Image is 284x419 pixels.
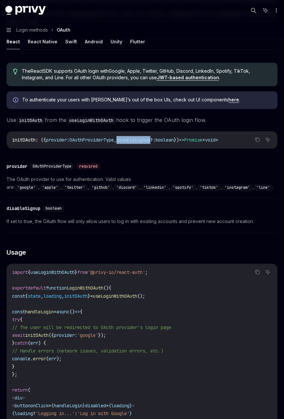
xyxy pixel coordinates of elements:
span: void [205,137,216,143]
div: disableSignup [7,205,40,212]
span: > [132,402,135,408]
code: 'github' [89,184,112,191]
span: ( [28,340,30,346]
span: const [12,293,25,299]
button: Copy the contents from the code block [253,268,262,276]
span: > [22,395,25,400]
span: : [75,410,77,416]
span: < [202,137,205,143]
button: Copy the contents from the code block [253,135,262,144]
span: () [69,308,75,314]
span: { [80,308,82,314]
span: } [75,269,77,275]
code: 'line' [254,184,273,191]
span: loading [111,402,129,408]
code: 'instagram' [222,184,252,191]
span: OAuthProviderType [69,137,114,143]
svg: Info [13,97,20,104]
span: Usage [7,248,26,257]
span: // Handle errors (network issues, validation errors, etc.) [12,348,163,353]
span: useLoginWithOAuth [93,293,137,299]
span: { [25,293,28,299]
span: boolean [156,137,174,143]
span: The React SDK supports OAuth login with Google, Apple, Twitter, GitHub, Discord, LinkedIn, Spotif... [22,68,271,81]
span: Promise [184,137,202,143]
span: } [88,293,90,299]
span: 'Logging in...' [36,410,75,416]
span: export [12,285,28,291]
span: import [12,269,28,275]
button: More actions [272,6,279,15]
span: ); [56,355,62,361]
span: await [12,332,25,338]
span: handleLogin [25,308,54,314]
span: = [106,402,109,408]
span: err [30,340,38,346]
span: Login methods [16,26,48,34]
code: 'twitter' [62,184,88,191]
span: console [12,355,30,361]
span: loading [43,293,62,299]
span: = [90,293,93,299]
span: ( [46,355,49,361]
span: err [49,355,56,361]
img: dark logo [5,6,46,15]
div: provider [7,163,27,170]
span: // The user will be redirected to OAuth provider's login page [12,324,171,330]
span: } [129,402,132,408]
span: }) [174,137,179,143]
span: boolean [46,206,62,211]
span: If set to true, the OAuth flow will only allow users to log in with existing accounts and prevent... [7,217,277,225]
span: To authenticate your users with [PERSON_NAME]’s out of the box UIs, check out UI components . [22,97,271,103]
span: The OAuth provider to use for authentication. Valid values are: , , , , , , , , , . [7,175,277,191]
span: useLoginWithOAuth [30,269,75,275]
span: OAuthProviderType [33,164,71,169]
span: from [77,269,88,275]
code: 'spotify' [170,184,196,191]
span: provider [46,137,67,143]
span: } [12,363,15,369]
span: ) { [38,340,46,346]
code: useLoginWithOAuth [67,117,116,124]
a: here [228,97,239,103]
span: . [30,355,33,361]
button: Swift [65,34,77,49]
span: { [20,316,22,322]
span: }); [98,332,106,338]
span: : ({ [36,137,46,143]
span: , [41,293,43,299]
span: (); [137,293,145,299]
span: { [109,402,111,408]
code: 'google' [15,184,38,191]
span: ? [33,410,36,416]
span: return [12,387,28,393]
button: Ask AI [263,135,272,144]
span: '@privy-io/react-auth' [88,269,145,275]
span: => [75,308,80,314]
span: { [109,285,111,291]
span: initOAuth [64,293,88,299]
span: disabled [85,402,106,408]
code: 'tiktok' [197,184,221,191]
span: 'google' [77,332,98,338]
span: try [12,316,20,322]
code: initOAuth [16,117,45,124]
span: => [179,137,184,143]
span: { [28,269,30,275]
span: provider: [54,332,77,338]
span: handleLogin [54,402,82,408]
a: JWT-based authentication [157,75,219,81]
button: Flutter [130,34,145,49]
span: } [82,402,85,408]
svg: Tip [13,68,18,74]
code: 'linkedin' [141,184,169,191]
span: ?: [150,137,156,143]
span: < [12,395,15,400]
code: 'apple' [39,184,61,191]
span: Use from the hook to trigger the OAuth login flow. [7,115,277,125]
code: 'discord' [114,184,140,191]
button: Unity [111,34,122,49]
div: required [77,163,100,170]
button: React [7,34,20,49]
span: initOAuth [25,332,49,338]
